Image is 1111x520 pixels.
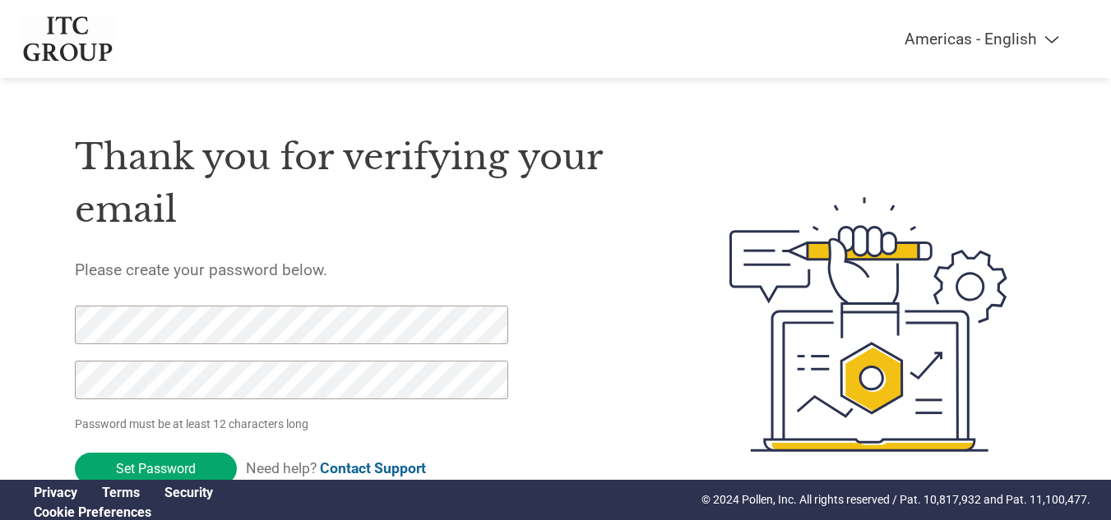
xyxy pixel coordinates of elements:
h5: Please create your password below. [75,260,652,279]
span: Need help? [246,460,426,476]
a: Security [164,485,213,500]
input: Set Password [75,453,237,485]
h1: Thank you for verifying your email [75,131,652,237]
p: © 2024 Pollen, Inc. All rights reserved / Pat. 10,817,932 and Pat. 11,100,477. [701,491,1090,508]
img: ITC Group [21,16,115,62]
p: Password must be at least 12 characters long [75,416,514,433]
a: Terms [102,485,140,500]
a: Contact Support [320,460,426,476]
a: Privacy [34,485,77,500]
div: Open Cookie Preferences Modal [21,504,225,520]
a: Cookie Preferences, opens a dedicated popup modal window [34,504,151,520]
